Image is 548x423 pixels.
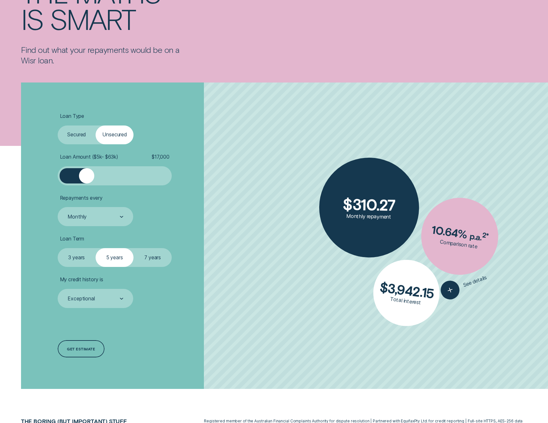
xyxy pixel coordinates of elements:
[60,195,103,201] span: Repayments every
[60,154,118,160] span: Loan Amount ( $5k - $63k )
[58,125,96,145] label: Secured
[133,248,171,267] label: 7 years
[21,5,43,32] div: is
[438,269,490,302] button: See details
[96,248,133,267] label: 5 years
[58,340,105,357] a: Get estimate
[152,154,169,160] span: $ 17,000
[50,5,135,32] div: smart
[60,113,84,119] span: Loan Type
[60,276,103,283] span: My credit history is
[58,248,96,267] label: 3 years
[68,296,95,302] div: Exceptional
[21,45,186,65] p: Find out what your repayments would be on a Wisr loan.
[68,214,87,220] div: Monthly
[462,275,487,288] span: See details
[60,236,84,242] span: Loan Term
[96,125,133,145] label: Unsecured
